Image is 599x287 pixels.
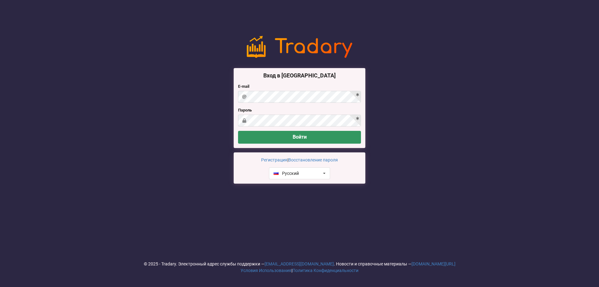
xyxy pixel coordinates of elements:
[274,171,299,176] div: Русский
[288,157,338,162] a: Восстановление пароля
[238,72,361,79] h3: Вход в [GEOGRAPHIC_DATA]
[247,36,352,58] img: logo-noslogan-1ad60627477bfbe4b251f00f67da6d4e.png
[261,157,287,162] a: Регистрация
[238,107,361,113] label: Пароль
[241,268,291,273] a: Условия Использования
[4,261,595,274] div: © 2025 - Tradary. Электронный адрес службы поддержки — . Новости и справочные материалы — |
[412,261,455,266] a: [DOMAIN_NAME][URL]
[238,157,361,163] p: |
[292,268,358,273] a: Политика Конфиденциальности
[238,83,361,90] label: E-mail
[265,261,334,266] a: [EMAIL_ADDRESS][DOMAIN_NAME]
[238,131,361,144] button: Войти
